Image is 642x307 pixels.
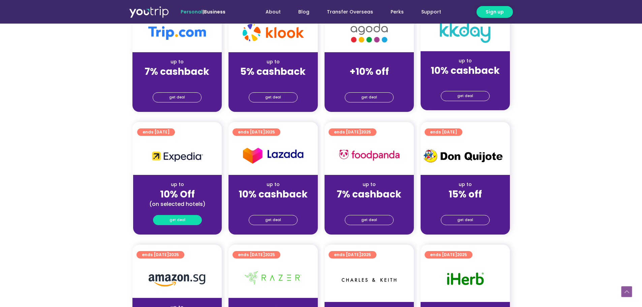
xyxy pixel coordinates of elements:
[441,91,490,101] a: get deal
[234,78,312,85] div: (for stays only)
[457,91,473,101] span: get deal
[425,251,472,258] a: ends [DATE]2025
[425,128,462,136] a: ends [DATE]
[361,93,377,102] span: get deal
[265,252,275,257] span: 2025
[430,128,457,136] span: ends [DATE]
[431,64,500,77] strong: 10% cashback
[234,201,312,208] div: (for stays only)
[345,92,394,102] a: get deal
[238,128,275,136] span: ends [DATE]
[430,251,467,258] span: ends [DATE]
[234,58,312,65] div: up to
[363,58,375,65] span: up to
[249,215,298,225] a: get deal
[153,215,202,225] a: get deal
[330,78,408,85] div: (for stays only)
[426,77,505,84] div: (for stays only)
[477,6,513,18] a: Sign up
[265,129,275,135] span: 2025
[318,6,382,18] a: Transfer Overseas
[361,215,377,225] span: get deal
[138,78,216,85] div: (for stays only)
[239,188,308,201] strong: 10% cashback
[330,181,408,188] div: up to
[329,128,376,136] a: ends [DATE]2025
[204,8,225,15] a: Business
[139,201,216,208] div: (on selected hotels)
[238,251,275,258] span: ends [DATE]
[426,57,505,64] div: up to
[334,251,371,258] span: ends [DATE]
[153,92,202,102] a: get deal
[329,251,376,258] a: ends [DATE]2025
[441,215,490,225] a: get deal
[337,188,401,201] strong: 7% cashback
[138,58,216,65] div: up to
[181,8,203,15] span: Personal
[142,251,179,258] span: ends [DATE]
[244,6,450,18] nav: Menu
[426,181,505,188] div: up to
[145,65,209,78] strong: 7% cashback
[169,252,179,257] span: 2025
[233,251,280,258] a: ends [DATE]2025
[160,188,195,201] strong: 10% Off
[139,181,216,188] div: up to
[143,128,170,136] span: ends [DATE]
[349,65,389,78] strong: +10% off
[265,215,281,225] span: get deal
[449,188,482,201] strong: 15% off
[240,65,306,78] strong: 5% cashback
[170,215,185,225] span: get deal
[382,6,412,18] a: Perks
[486,8,504,16] span: Sign up
[345,215,394,225] a: get deal
[234,181,312,188] div: up to
[136,251,184,258] a: ends [DATE]2025
[361,129,371,135] span: 2025
[181,8,225,15] span: |
[169,93,185,102] span: get deal
[412,6,450,18] a: Support
[330,201,408,208] div: (for stays only)
[457,215,473,225] span: get deal
[249,92,298,102] a: get deal
[361,252,371,257] span: 2025
[334,128,371,136] span: ends [DATE]
[233,128,280,136] a: ends [DATE]2025
[257,6,289,18] a: About
[289,6,318,18] a: Blog
[137,128,175,136] a: ends [DATE]
[457,252,467,257] span: 2025
[426,201,505,208] div: (for stays only)
[265,93,281,102] span: get deal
